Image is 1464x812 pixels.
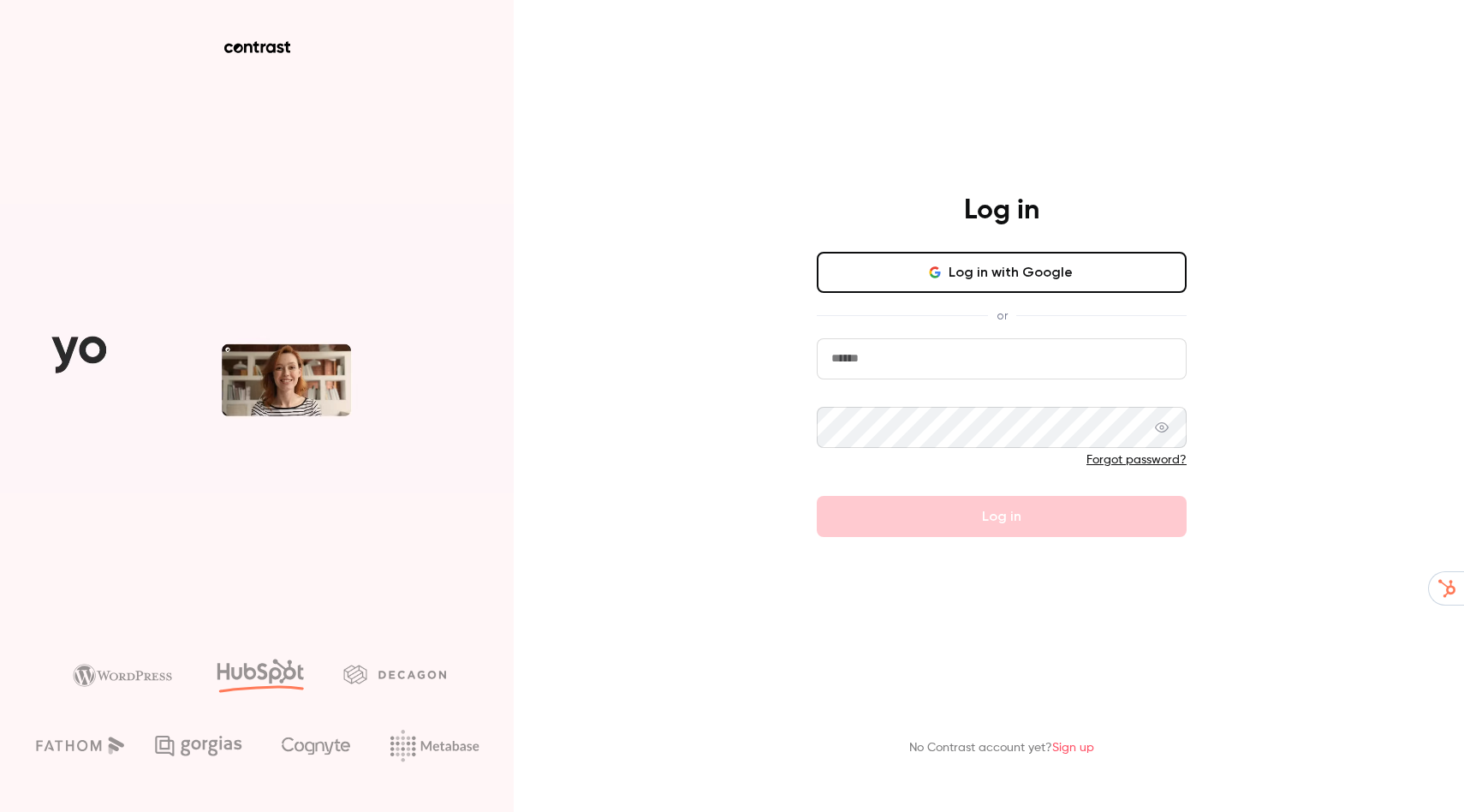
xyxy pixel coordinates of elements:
a: Forgot password? [1086,454,1187,466]
p: No Contrast account yet? [909,739,1094,757]
h4: Log in [964,194,1039,228]
img: decagon [343,665,446,684]
span: or [988,307,1016,325]
a: Sign up [1052,742,1094,754]
button: Log in with Google [817,252,1187,293]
